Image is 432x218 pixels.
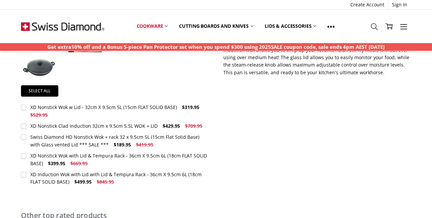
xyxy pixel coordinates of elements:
a: Show All [322,19,340,34]
span: $319.95 [182,104,199,110]
span: $399.95 [48,160,65,167]
a: Cutting boards and knives [173,19,259,33]
div: XD Induction Wok with Lid with Lid & Tempura Rack - 36cm X 9.5cm 6L (18cm FLAT SOLID BASE) [30,171,202,185]
a: Select all [21,85,58,97]
img: Free Shipping On Every Order [21,10,104,43]
div: Swiss Diamond HD Nonstick Wok + rack 32 x 9.5cm 5L (15cm Flat Solid Base) with Glass vented Lid *... [30,134,199,147]
span: $419.95 [136,141,153,148]
div: XD Nonstick Wok w Lid - 32cm X 9.5cm 5L (15cm FLAT SOLID BASE) [30,104,177,110]
a: Lids & Accessories [259,19,322,33]
div: XD Nonstick Wok with Lid & Tempura Rack - 36cm X 9.5cm 6L (18cm FLAT SOLID BASE) [30,152,207,166]
p: Get extra10% off and a Bonus 5-piece Pan Protector set when you spend $300 using 2025SALE coupon ... [47,43,385,51]
span: $529.95 [30,112,48,118]
span: $189.95 [114,141,131,148]
a: Cookware [131,19,174,33]
div: XD Nonstick Clad Induction 32cm x 9.5cm 5.5L WOK + LID [30,123,158,129]
img: XD Induction Wok with Lid with Lid & Tempura Rack - 36cm X 9.5cm 6L (18cm FLAT SOLID BASE) [22,59,56,77]
span: $845.95 [97,179,114,185]
span: $669.95 [70,160,88,167]
span: $499.95 [74,179,92,185]
span: $709.95 [185,123,202,129]
span: $429.95 [163,123,180,129]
